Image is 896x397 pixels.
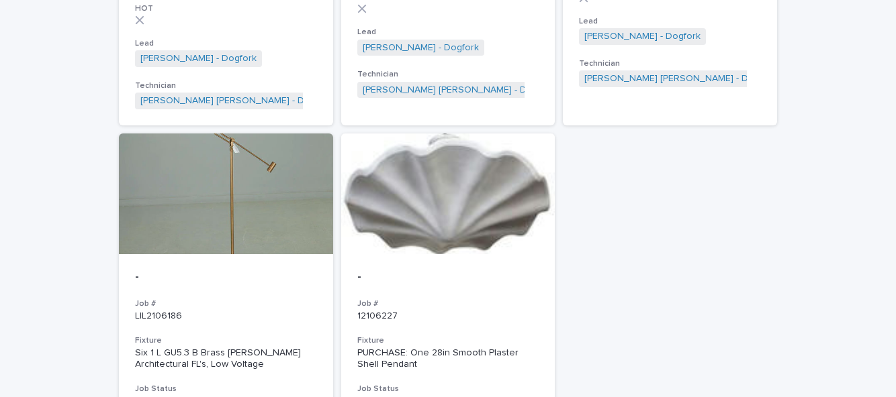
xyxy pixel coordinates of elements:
[135,298,317,309] h3: Job #
[357,347,539,370] div: PURCHASE: One 28in Smooth Plaster Shell Pendant
[357,69,539,80] h3: Technician
[135,347,317,370] div: Six 1 L GU5.3 B Brass [PERSON_NAME] Architectural FL's, Low Voltage
[135,38,317,49] h3: Lead
[363,84,609,96] a: [PERSON_NAME] [PERSON_NAME] - Dogfork - Technician
[579,16,761,27] h3: Lead
[357,27,539,38] h3: Lead
[135,384,317,394] h3: Job Status
[135,80,317,91] h3: Technician
[135,335,317,346] h3: Fixture
[357,298,539,309] h3: Job #
[357,310,539,322] p: 12106227
[135,3,317,14] h3: HOT
[579,58,761,69] h3: Technician
[357,384,539,394] h3: Job Status
[135,310,317,322] p: LIL2106186
[357,270,539,285] p: -
[363,42,479,54] a: [PERSON_NAME] - Dogfork
[584,73,830,84] a: [PERSON_NAME] [PERSON_NAME] - Dogfork - Technician
[357,335,539,346] h3: Fixture
[584,31,701,42] a: [PERSON_NAME] - Dogfork
[135,270,317,285] p: -
[140,53,257,64] a: [PERSON_NAME] - Dogfork
[140,95,386,107] a: [PERSON_NAME] [PERSON_NAME] - Dogfork - Technician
